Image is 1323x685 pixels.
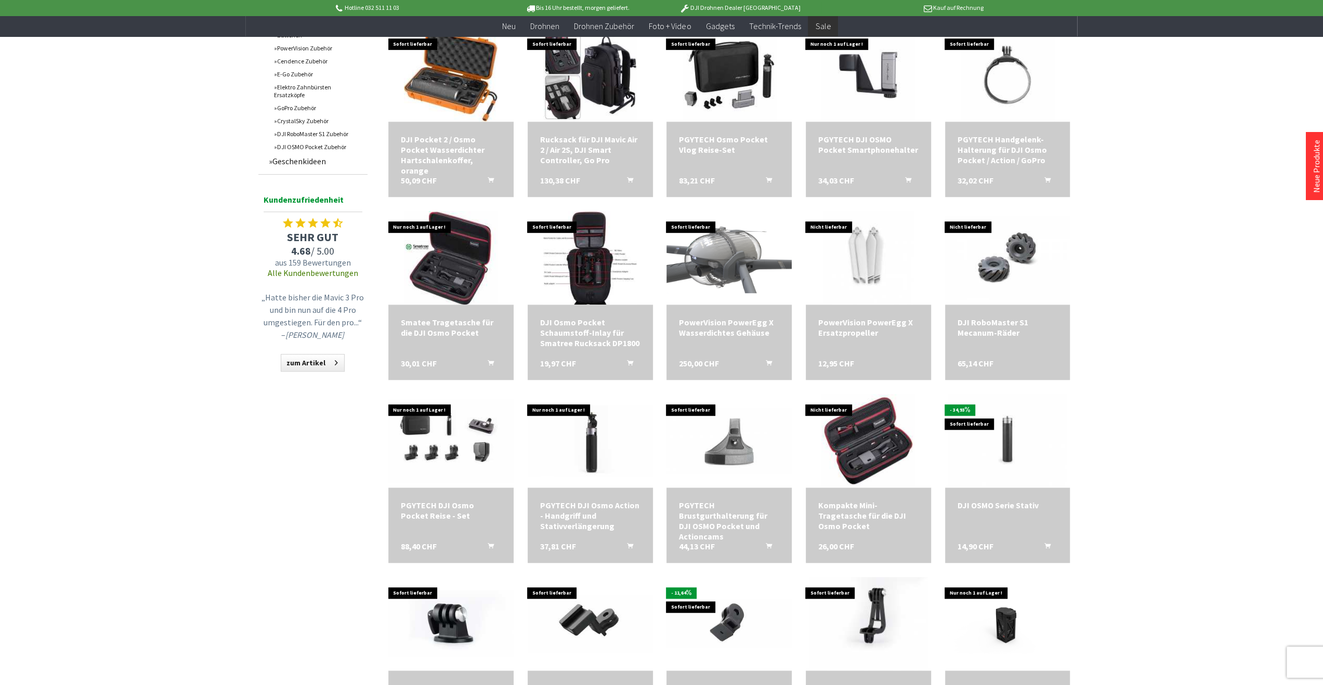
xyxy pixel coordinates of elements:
[958,500,1058,510] div: DJI OSMO Serie Stativ
[818,175,854,186] span: 34,03 CHF
[261,291,365,341] p: „Hatte bisher die Mavic 3 Pro und bin nun auf die 4 Pro umgestiegen. Für den pro...“ –
[401,317,501,338] div: Smatee Tragetasche für die DJI Osmo Pocket
[475,175,500,189] button: In den Warenkorb
[614,175,639,189] button: In den Warenkorb
[540,500,640,531] div: PGYTECH DJI Osmo Action - Handgriff und Stativverlängerung
[540,317,640,348] div: DJI Osmo Pocket Schaumstoff-Inlay für Smatree Rucksack DP1800
[945,594,1070,653] img: PowerVision PowerEgg Batterie
[958,175,993,186] span: 32,02 CHF
[893,175,918,189] button: In den Warenkorb
[945,216,1070,300] img: DJI RoboMaster S1 Mecanum-Räder
[818,134,919,155] div: PGYTECH DJI OSMO Pocket Smartphonehalter
[401,500,501,521] div: PGYTECH DJI Osmo Pocket Reise - Set
[264,153,368,169] a: Geschenkideen
[269,81,368,101] a: Elektro Zahnbürsten Ersatzköpfe
[401,175,437,186] span: 50,09 CHF
[388,590,514,657] img: PGYTECH DJI Osmo Pocket Universalhalterung zu 1/4"
[679,317,779,338] a: PowerVision PowerEgg X Wasserdichtes Gehäuse 250,00 CHF In den Warenkorb
[753,358,778,372] button: In den Warenkorb
[401,134,501,176] a: DJI Pocket 2 / Osmo Pocket Wasserdichter Hartschalenkoffer, orange 50,09 CHF In den Warenkorb
[495,16,523,37] a: Neu
[958,134,1058,165] div: PGYTECH Handgelenk-Halterung für DJI Osmo Pocket / Action / GoPro
[269,42,368,55] a: PowerVision Zubehör
[540,358,576,368] span: 19,97 CHF
[679,500,779,542] a: PGYTECH Brustgurthalterung für DJI OSMO Pocket und Actioncams 44,13 CHF In den Warenkorb
[281,354,345,372] a: zum Artikel
[679,134,779,155] div: PGYTECH Osmo Pocket Vlog Reise-Set
[614,541,639,555] button: In den Warenkorb
[528,405,653,477] img: PGYTECH DJI Osmo Action - Handgriff und Stativverlängerung
[679,134,779,155] a: PGYTECH Osmo Pocket Vlog Reise-Set 83,21 CHF In den Warenkorb
[528,595,653,653] img: PGYTECH DJI Osmo Pocket Adapter zu Universal Halterung und Cold Shoe (P-18C-036)
[958,134,1058,165] a: PGYTECH Handgelenk-Halterung für DJI Osmo Pocket / Action / GoPro 32,02 CHF In den Warenkorb
[818,500,919,531] div: Kompakte Mini-Tragetasche für die DJI Osmo Pocket
[540,541,576,551] span: 37,81 CHF
[649,21,691,31] span: Foto + Video
[659,2,821,14] p: DJI Drohnen Dealer [GEOGRAPHIC_DATA]
[258,230,368,244] span: SEHR GUT
[285,330,344,340] em: [PERSON_NAME]
[269,114,368,127] a: CrystalSky Zubehör
[543,28,637,122] img: Rucksack für DJI Mavic Air 2 / Air 2S, DJI Smart Controller, Go Pro
[530,21,559,31] span: Drohnen
[404,211,497,305] img: Smatee Tragetasche für die DJI Osmo Pocket
[540,175,580,186] span: 130,38 CHF
[753,541,778,555] button: In den Warenkorb
[818,500,919,531] a: Kompakte Mini-Tragetasche für die DJI Osmo Pocket 26,00 CHF
[567,16,641,37] a: Drohnen Zubehör
[404,28,497,122] img: DJI Pocket 2 / Osmo Pocket Wasserdichter Hartschalenkoffer, orange
[334,2,496,14] p: Hotline 032 511 11 03
[269,101,368,114] a: GoPro Zubehör
[264,193,362,212] span: Kundenzufriedenheit
[523,16,567,37] a: Drohnen
[269,127,368,140] a: DJI RoboMaster S1 Zubehör
[496,2,659,14] p: Bis 16 Uhr bestellt, morgen geliefert.
[679,317,779,338] div: PowerVision PowerEgg X Wasserdichtes Gehäuse
[818,134,919,155] a: PGYTECH DJI OSMO Pocket Smartphonehalter 34,03 CHF In den Warenkorb
[666,599,792,648] img: PGYTECH DJI Osmo Pocket Adapter für Universale Halterung 1/4"
[401,317,501,338] a: Smatee Tragetasche für die DJI Osmo Pocket 30,01 CHF In den Warenkorb
[291,244,311,257] span: 4.68
[540,134,640,165] div: Rucksack für DJI Mavic Air 2 / Air 2S, DJI Smart Controller, Go Pro
[821,28,915,122] img: PGYTECH DJI OSMO Pocket Smartphonehalter
[401,134,501,176] div: DJI Pocket 2 / Osmo Pocket Wasserdichter Hartschalenkoffer, orange
[749,21,801,31] span: Technik-Trends
[1031,541,1056,555] button: In den Warenkorb
[741,16,808,37] a: Technik-Trends
[269,68,368,81] a: E-Go Zubehör
[683,28,776,122] img: PGYTECH Osmo Pocket Vlog Reise-Set
[475,358,500,372] button: In den Warenkorb
[540,317,640,348] a: DJI Osmo Pocket Schaumstoff-Inlay für Smatree Rucksack DP1800 19,97 CHF In den Warenkorb
[388,399,514,483] img: PGYTECH DJI Osmo Pocket Reise - Set
[475,541,500,555] button: In den Warenkorb
[268,268,358,278] a: Alle Kundenbewertungen
[1311,140,1321,193] a: Neue Produkte
[1031,175,1056,189] button: In den Warenkorb
[540,134,640,165] a: Rucksack für DJI Mavic Air 2 / Air 2S, DJI Smart Controller, Go Pro 130,38 CHF In den Warenkorb
[614,358,639,372] button: In den Warenkorb
[958,317,1058,338] div: DJI RoboMaster S1 Mecanum-Räder
[698,16,741,37] a: Gadgets
[666,408,792,473] img: PGYTECH Brustgurthalterung für DJI OSMO Pocket und Actioncams
[543,211,637,305] img: DJI Osmo Pocket Schaumstoff-Inlay für Smatree Rucksack DP1800
[502,21,516,31] span: Neu
[809,577,927,670] img: PGYTECH DJI OSMO Pocket Halterung L-Bracket PRO
[821,2,984,14] p: Kauf auf Rechnung
[401,358,437,368] span: 30,01 CHF
[679,175,715,186] span: 83,21 CHF
[679,358,719,368] span: 250,00 CHF
[815,21,831,31] span: Sale
[269,55,368,68] a: Cendence Zubehör
[958,500,1058,510] a: DJI OSMO Serie Stativ 14,90 CHF In den Warenkorb
[818,358,854,368] span: 12,95 CHF
[540,500,640,531] a: PGYTECH DJI Osmo Action - Handgriff und Stativverlängerung 37,81 CHF In den Warenkorb
[258,257,368,268] span: aus 159 Bewertungen
[666,222,792,293] img: PowerVision PowerEgg X Wasserdichtes Gehäuse
[401,500,501,521] a: PGYTECH DJI Osmo Pocket Reise - Set 88,40 CHF In den Warenkorb
[641,16,698,37] a: Foto + Video
[401,541,437,551] span: 88,40 CHF
[705,21,734,31] span: Gadgets
[958,541,993,551] span: 14,90 CHF
[679,500,779,542] div: PGYTECH Brustgurthalterung für DJI OSMO Pocket und Actioncams
[269,140,368,153] a: DJI OSMO Pocket Zubehör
